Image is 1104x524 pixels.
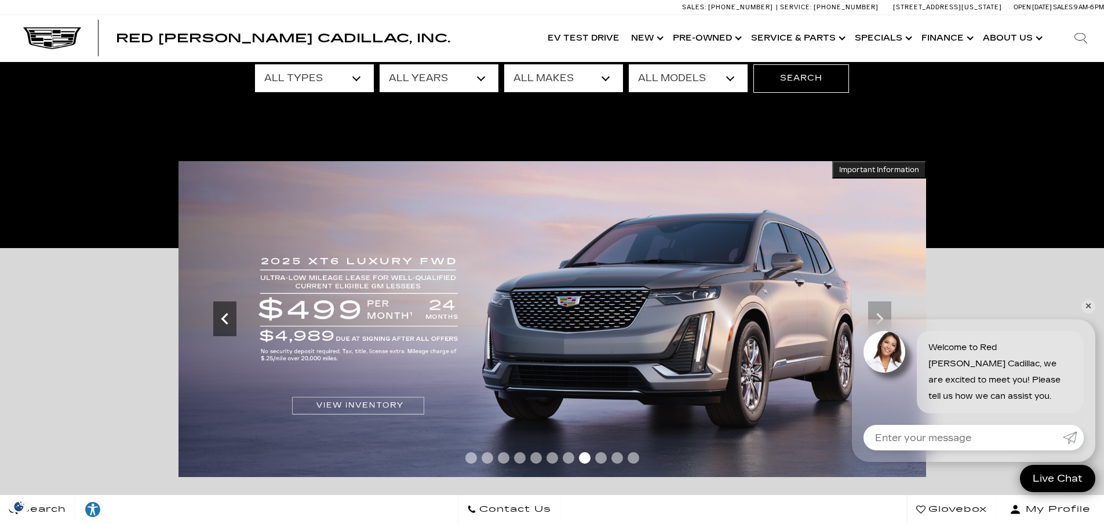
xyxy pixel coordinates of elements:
a: Red [PERSON_NAME] Cadillac, Inc. [116,32,450,44]
span: Open [DATE] [1014,3,1052,11]
a: EV Test Drive [542,15,625,61]
button: Open user profile menu [996,495,1104,524]
a: About Us [977,15,1046,61]
span: 9 AM-6 PM [1074,3,1104,11]
button: Important Information [832,161,926,179]
span: Go to slide 10 [611,452,623,464]
a: Sales: [PHONE_NUMBER] [682,4,776,10]
span: My Profile [1021,501,1091,518]
span: [PHONE_NUMBER] [708,3,773,11]
span: Contact Us [476,501,551,518]
span: Go to slide 6 [546,452,558,464]
span: Go to slide 3 [498,452,509,464]
span: Live Chat [1027,472,1088,485]
span: [PHONE_NUMBER] [814,3,879,11]
img: Agent profile photo [863,331,905,373]
span: Search [18,501,66,518]
a: Live Chat [1020,465,1095,492]
a: Finance [916,15,977,61]
img: Cadillac Dark Logo with Cadillac White Text [23,27,81,49]
span: Go to slide 9 [595,452,607,464]
a: Glovebox [907,495,996,524]
span: Go to slide 5 [530,452,542,464]
span: Service: [780,3,812,11]
span: Go to slide 7 [563,452,574,464]
span: Sales: [1053,3,1074,11]
span: Go to slide 4 [514,452,526,464]
span: Important Information [839,165,919,174]
div: Next [868,301,891,336]
a: [STREET_ADDRESS][US_STATE] [893,3,1002,11]
span: Sales: [682,3,706,11]
a: Accessible Carousel [187,74,188,75]
div: Welcome to Red [PERSON_NAME] Cadillac, we are excited to meet you! Please tell us how we can assi... [917,331,1084,413]
select: Filter by model [629,64,748,92]
section: Click to Open Cookie Consent Modal [6,500,32,512]
a: Contact Us [458,495,560,524]
span: Go to slide 1 [465,452,477,464]
a: New [625,15,667,61]
div: Explore your accessibility options [75,501,110,518]
select: Filter by make [504,64,623,92]
div: Previous [213,301,236,336]
a: Submit [1063,425,1084,450]
button: Search [753,64,849,92]
a: Service: [PHONE_NUMBER] [776,4,881,10]
span: Go to slide 11 [628,452,639,464]
span: Glovebox [926,501,987,518]
img: Opt-Out Icon [6,500,32,512]
input: Enter your message [863,425,1063,450]
a: Explore your accessibility options [75,495,111,524]
select: Filter by type [255,64,374,92]
span: Go to slide 2 [482,452,493,464]
span: Go to slide 8 [579,452,591,464]
div: Search [1058,15,1104,61]
a: Pre-Owned [667,15,745,61]
select: Filter by year [380,64,498,92]
a: Service & Parts [745,15,849,61]
a: Specials [849,15,916,61]
img: 2025 XT6 LUXURY FWD. Ultra low mileage lease for well-qualified current eligible GM lessees. $499... [178,161,926,477]
span: Red [PERSON_NAME] Cadillac, Inc. [116,31,450,45]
